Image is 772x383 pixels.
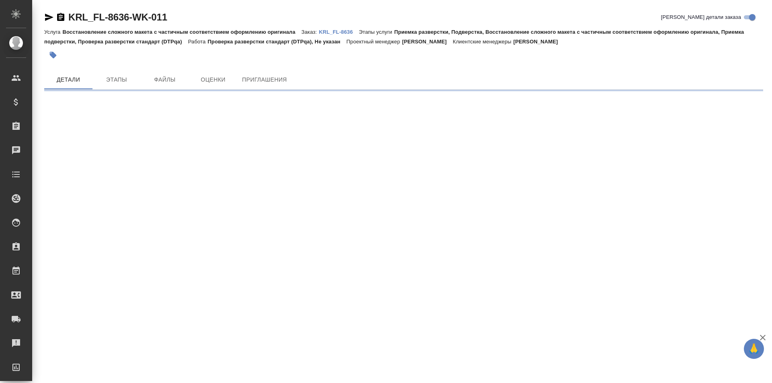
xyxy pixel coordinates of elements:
span: [PERSON_NAME] детали заказа [661,13,741,21]
p: Работа [188,39,208,45]
a: KRL_FL-8636 [319,28,359,35]
p: Проектный менеджер [347,39,402,45]
p: Приемка разверстки, Подверстка, Восстановление сложного макета с частичным соответствием оформлен... [44,29,744,45]
span: Детали [49,75,88,85]
span: Оценки [194,75,232,85]
span: Файлы [146,75,184,85]
p: [PERSON_NAME] [402,39,453,45]
p: [PERSON_NAME] [513,39,564,45]
p: Восстановление сложного макета с частичным соответствием оформлению оригинала [62,29,301,35]
p: KRL_FL-8636 [319,29,359,35]
a: KRL_FL-8636-WK-011 [68,12,167,23]
span: 🙏 [747,340,761,357]
p: Клиентские менеджеры [453,39,513,45]
p: Проверка разверстки стандарт (DTPqa), Не указан [207,39,346,45]
button: Скопировать ссылку [56,12,66,22]
span: Приглашения [242,75,287,85]
button: 🙏 [744,339,764,359]
span: Этапы [97,75,136,85]
p: Заказ: [302,29,319,35]
p: Услуга [44,29,62,35]
button: Скопировать ссылку для ЯМессенджера [44,12,54,22]
button: Добавить тэг [44,46,62,64]
p: Этапы услуги [359,29,394,35]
